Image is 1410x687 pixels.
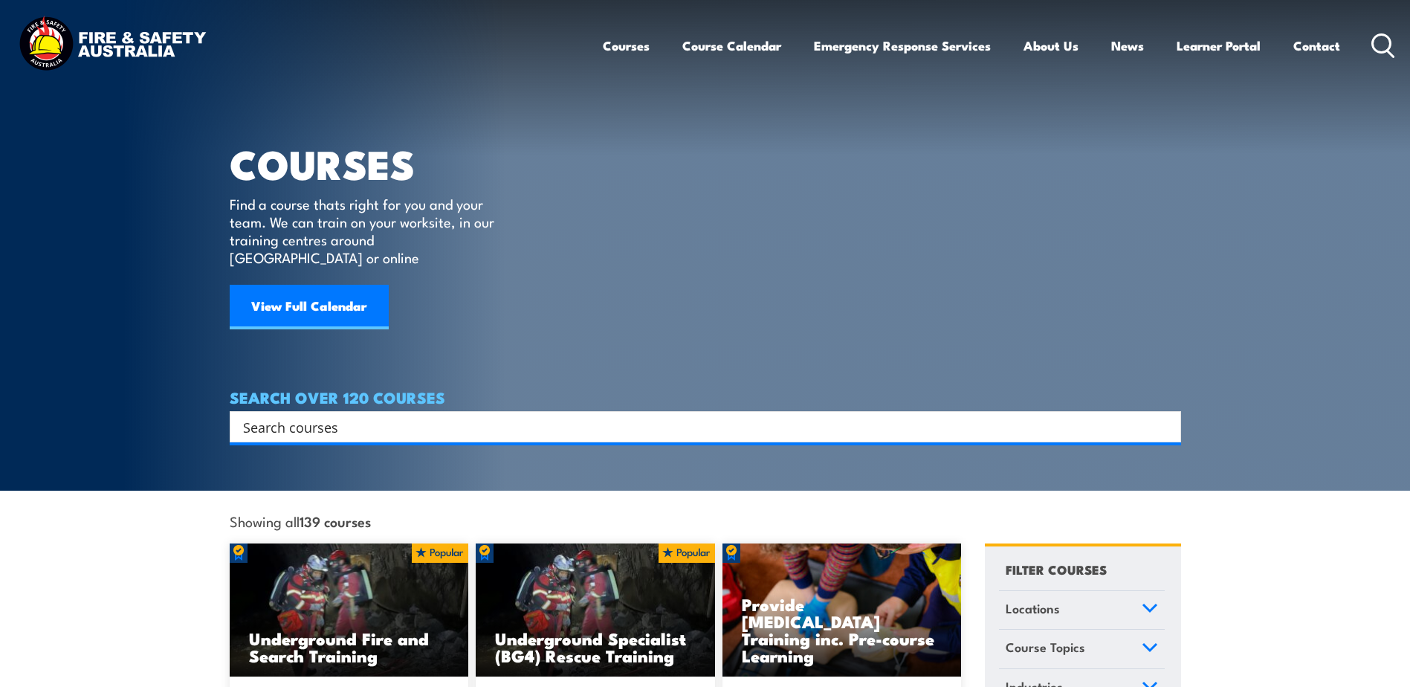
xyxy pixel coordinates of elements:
h3: Underground Specialist (BG4) Rescue Training [495,630,696,664]
strong: 139 courses [300,511,371,531]
h4: FILTER COURSES [1006,559,1107,579]
img: Underground mine rescue [476,544,715,677]
a: Course Topics [999,630,1165,668]
img: Low Voltage Rescue and Provide CPR [722,544,962,677]
button: Search magnifier button [1155,416,1176,437]
span: Locations [1006,599,1060,619]
a: About Us [1023,26,1078,65]
form: Search form [246,416,1151,437]
input: Search input [243,416,1148,438]
p: Find a course thats right for you and your team. We can train on your worksite, in our training c... [230,195,501,266]
a: Course Calendar [682,26,781,65]
a: Underground Specialist (BG4) Rescue Training [476,544,715,677]
a: Provide [MEDICAL_DATA] Training inc. Pre-course Learning [722,544,962,677]
span: Showing all [230,513,371,529]
img: Underground mine rescue [230,544,469,677]
a: View Full Calendar [230,285,389,329]
a: Courses [603,26,650,65]
a: Contact [1293,26,1340,65]
a: Underground Fire and Search Training [230,544,469,677]
span: Course Topics [1006,637,1085,657]
a: Locations [999,591,1165,630]
h1: COURSES [230,146,516,181]
h4: SEARCH OVER 120 COURSES [230,389,1181,405]
a: Emergency Response Services [814,26,991,65]
h3: Underground Fire and Search Training [249,630,450,664]
a: News [1111,26,1144,65]
a: Learner Portal [1177,26,1261,65]
h3: Provide [MEDICAL_DATA] Training inc. Pre-course Learning [742,596,942,664]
